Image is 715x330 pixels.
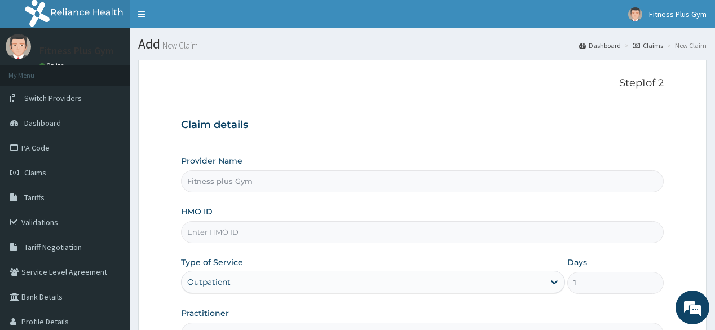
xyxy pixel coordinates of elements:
span: Claims [24,168,46,178]
input: Enter HMO ID [181,221,663,243]
span: Switch Providers [24,93,82,103]
label: Practitioner [181,307,229,319]
span: Fitness Plus Gym [649,9,707,19]
label: Provider Name [181,155,242,166]
p: Step 1 of 2 [181,77,663,90]
img: User Image [628,7,642,21]
span: Tariff Negotiation [24,242,82,252]
h3: Claim details [181,119,663,131]
span: Tariffs [24,192,45,203]
span: Dashboard [24,118,61,128]
h1: Add [138,37,707,51]
p: Fitness Plus Gym [39,46,113,56]
a: Dashboard [579,41,621,50]
small: New Claim [160,41,198,50]
a: Online [39,61,67,69]
label: HMO ID [181,206,213,217]
label: Days [567,257,587,268]
img: User Image [6,34,31,59]
label: Type of Service [181,257,243,268]
li: New Claim [664,41,707,50]
a: Claims [633,41,663,50]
